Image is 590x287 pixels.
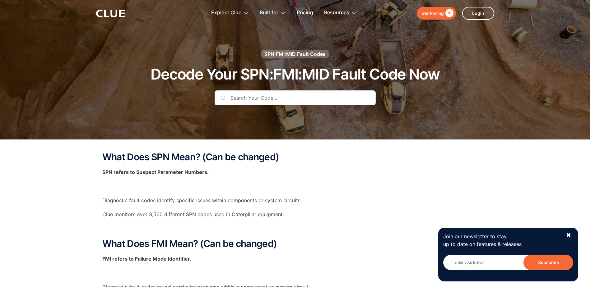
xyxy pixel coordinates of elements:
div: Built for [260,3,286,23]
h1: Decode Your SPN:FMI:MID Fault Code Now [151,66,439,83]
p: Clue monitors over 3,500 different SPN codes used in Caterpillar equipment. [102,211,488,218]
div: Resources [324,3,357,23]
strong: SPN refers to Suspect Parameter Numbers. [102,169,209,175]
strong: FMI refers to Failure Mode Identifier. [102,256,191,262]
p: ‍ [102,225,488,232]
div: Explore Clue [211,3,249,23]
div: ✖ [566,231,571,239]
h2: What Does FMI Mean? (Can be changed) [102,239,488,249]
div: Get Pricing [421,9,444,17]
input: Subscribe [523,255,573,270]
div:  [444,9,453,17]
form: Newsletter [443,255,573,276]
a: Login [462,7,494,20]
div: Resources [324,3,349,23]
a: Pricing [297,3,313,23]
a: Get Pricing [417,7,456,20]
div: SPN:FMI:MID Fault Codes [264,51,326,57]
h2: What Does SPN Mean? (Can be changed) [102,152,488,162]
p: ‍ [102,269,488,277]
p: Join our newsletter to stay up to date on features & releases [443,233,560,248]
p: ‍ [102,182,488,190]
input: Search Your Code... [215,90,376,105]
p: Diagnostic fault codes identify specific issues within components or system circuits. [102,197,488,204]
div: Explore Clue [211,3,241,23]
div: Built for [260,3,278,23]
input: Enter your E-mail [443,255,573,270]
